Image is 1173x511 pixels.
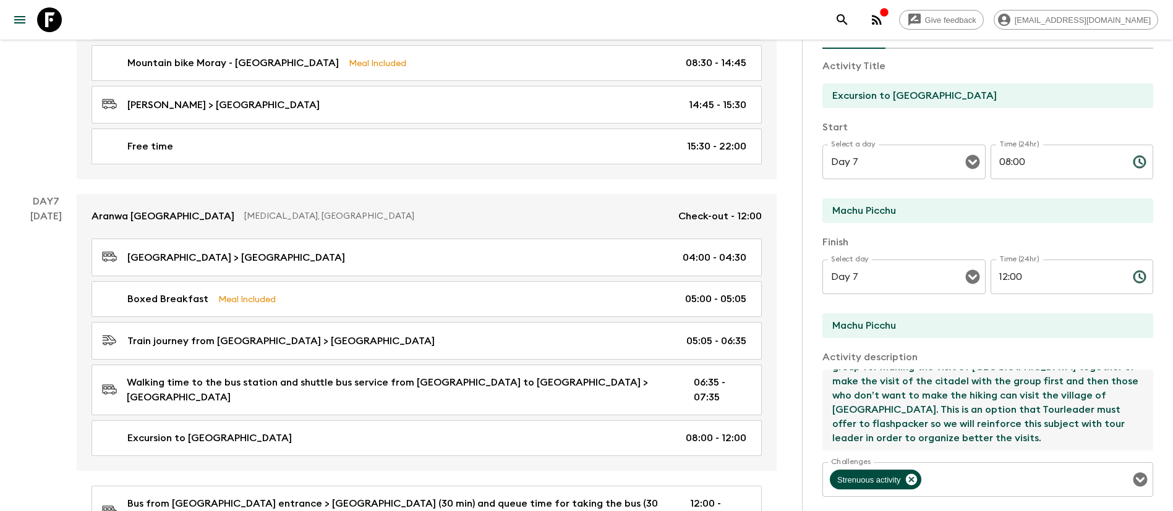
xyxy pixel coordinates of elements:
[127,431,292,446] p: Excursion to [GEOGRAPHIC_DATA]
[127,334,435,348] p: Train journey from [GEOGRAPHIC_DATA] > [GEOGRAPHIC_DATA]
[92,420,762,456] a: Excursion to [GEOGRAPHIC_DATA]08:00 - 12:00
[822,235,1153,250] p: Finish
[964,153,981,171] button: Open
[92,86,762,124] a: [PERSON_NAME] > [GEOGRAPHIC_DATA]14:45 - 15:30
[831,139,875,150] label: Select a day
[1127,264,1152,289] button: Choose time, selected time is 12:00 PM
[991,260,1123,294] input: hh:mm
[830,470,921,489] div: Strenuous activity
[127,250,345,265] p: [GEOGRAPHIC_DATA] > [GEOGRAPHIC_DATA]
[244,210,668,222] p: [MEDICAL_DATA], [GEOGRAPHIC_DATA]
[1132,471,1149,488] button: Open
[127,292,208,306] p: Boxed Breakfast
[127,139,173,154] p: Free time
[999,139,1039,150] label: Time (24hr)
[92,45,762,81] a: Mountain bike Moray - [GEOGRAPHIC_DATA]Meal Included08:30 - 14:45
[678,209,762,224] p: Check-out - 12:00
[92,365,762,415] a: Walking time to the bus station and shuttle bus service from [GEOGRAPHIC_DATA] to [GEOGRAPHIC_DAT...
[92,281,762,317] a: Boxed BreakfastMeal Included05:00 - 05:05
[899,10,984,30] a: Give feedback
[218,292,276,306] p: Meal Included
[77,194,777,239] a: Aranwa [GEOGRAPHIC_DATA][MEDICAL_DATA], [GEOGRAPHIC_DATA]Check-out - 12:00
[694,375,746,405] p: 06:35 - 07:35
[127,56,339,70] p: Mountain bike Moray - [GEOGRAPHIC_DATA]
[686,334,746,348] p: 05:05 - 06:35
[822,370,1143,450] textarea: We will take the panoramic circuit and hike [GEOGRAPHIC_DATA]. The group will have the opportunit...
[686,56,746,70] p: 08:30 - 14:45
[822,120,1153,135] p: Start
[1008,15,1158,25] span: [EMAIL_ADDRESS][DOMAIN_NAME]
[822,83,1143,108] input: E.g Hozuagawa boat tour
[991,145,1123,179] input: hh:mm
[822,313,1143,338] input: End Location (leave blank if same as Start)
[127,375,674,405] p: Walking time to the bus station and shuttle bus service from [GEOGRAPHIC_DATA] to [GEOGRAPHIC_DAT...
[822,198,1143,223] input: Start Location
[683,250,746,265] p: 04:00 - 04:30
[686,431,746,446] p: 08:00 - 12:00
[999,254,1039,264] label: Time (24hr)
[830,473,908,487] span: Strenuous activity
[831,457,871,467] label: Challenges
[349,56,406,70] p: Meal Included
[92,209,234,224] p: Aranwa [GEOGRAPHIC_DATA]
[92,129,762,164] a: Free time15:30 - 22:00
[92,239,762,276] a: [GEOGRAPHIC_DATA] > [GEOGRAPHIC_DATA]04:00 - 04:30
[831,254,869,264] label: Select day
[822,350,1153,365] p: Activity description
[685,292,746,306] p: 05:00 - 05:05
[687,139,746,154] p: 15:30 - 22:00
[830,7,855,32] button: search adventures
[1127,150,1152,174] button: Choose time, selected time is 8:00 AM
[7,7,32,32] button: menu
[127,98,320,112] p: [PERSON_NAME] > [GEOGRAPHIC_DATA]
[92,322,762,360] a: Train journey from [GEOGRAPHIC_DATA] > [GEOGRAPHIC_DATA]05:05 - 06:35
[964,268,981,285] button: Open
[822,59,1153,74] p: Activity Title
[689,98,746,112] p: 14:45 - 15:30
[994,10,1158,30] div: [EMAIL_ADDRESS][DOMAIN_NAME]
[918,15,983,25] span: Give feedback
[15,194,77,209] p: Day 7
